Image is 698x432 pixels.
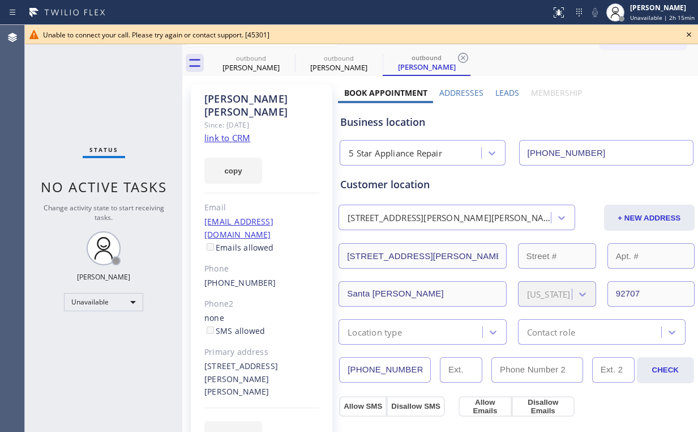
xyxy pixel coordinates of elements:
[339,281,506,307] input: City
[204,118,319,132] div: Since: [DATE]
[296,50,382,76] div: Sophia Mitchelle
[204,92,319,118] div: [PERSON_NAME] [PERSON_NAME]
[512,396,575,417] button: Disallow Emails
[204,201,319,214] div: Email
[340,177,693,192] div: Customer location
[387,396,445,417] button: Disallow SMS
[630,14,695,22] span: Unavailable | 2h 15min
[495,87,519,98] label: Leads
[64,293,143,311] div: Unavailable
[384,50,469,75] div: Sophia Mitchelle
[339,357,431,383] input: Phone Number
[439,87,483,98] label: Addresses
[208,50,294,76] div: Jaime Lopez
[348,211,552,225] div: [STREET_ADDRESS][PERSON_NAME][PERSON_NAME]
[204,262,319,276] div: Phone
[637,357,694,383] button: CHECK
[208,62,294,73] div: [PERSON_NAME]
[349,147,442,160] div: 5 Star Appliance Repair
[204,242,274,253] label: Emails allowed
[340,115,693,130] div: Business location
[208,54,294,62] div: outbound
[344,87,427,98] label: Book Appointment
[204,325,265,336] label: SMS allowed
[204,132,250,143] a: link to CRM
[44,203,164,222] span: Change activity state to start receiving tasks.
[77,272,130,282] div: [PERSON_NAME]
[204,312,319,338] div: none
[531,87,582,98] label: Membership
[491,357,583,383] input: Phone Number 2
[440,357,482,383] input: Ext.
[204,277,276,288] a: [PHONE_NUMBER]
[296,62,382,73] div: [PERSON_NAME]
[204,158,262,184] button: copy
[204,360,319,399] div: [STREET_ADDRESS][PERSON_NAME][PERSON_NAME]
[604,205,695,231] button: + NEW ADDRESS
[43,30,269,40] span: Unable to connect your call. Please try again or contact support. [45301]
[296,54,382,62] div: outbound
[518,243,596,269] input: Street #
[204,216,273,240] a: [EMAIL_ADDRESS][DOMAIN_NAME]
[630,3,695,12] div: [PERSON_NAME]
[384,53,469,62] div: outbound
[41,177,167,196] span: No active tasks
[204,298,319,311] div: Phone2
[207,327,214,334] input: SMS allowed
[339,396,387,417] button: Allow SMS
[339,243,506,269] input: Address
[519,140,693,166] input: Phone Number
[348,325,402,338] div: Location type
[527,325,575,338] div: Contact role
[384,62,469,72] div: [PERSON_NAME]
[207,243,214,251] input: Emails allowed
[607,243,695,269] input: Apt. #
[204,346,319,359] div: Primary address
[89,146,118,154] span: Status
[587,5,603,20] button: Mute
[607,281,695,307] input: ZIP
[592,357,635,383] input: Ext. 2
[459,396,512,417] button: Allow Emails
